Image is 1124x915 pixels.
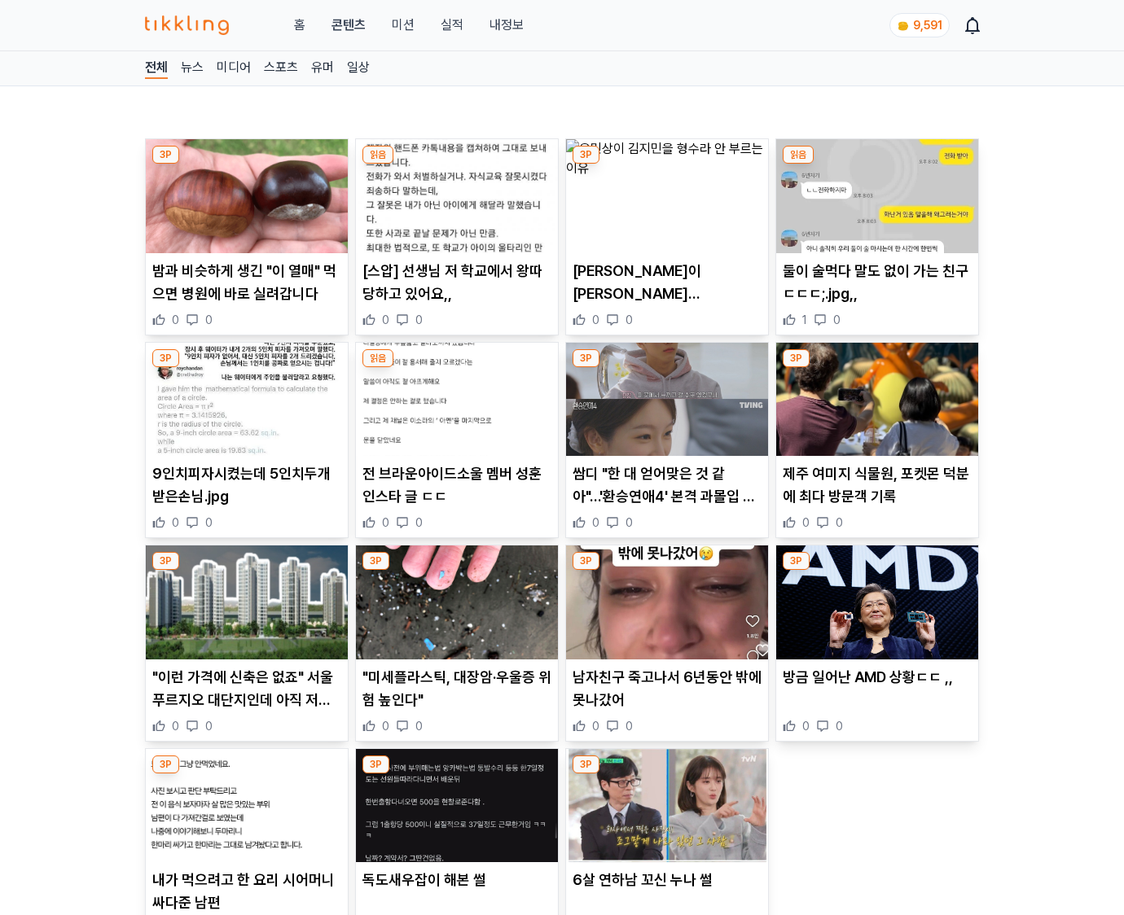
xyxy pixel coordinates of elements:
[573,755,599,773] div: 3P
[152,666,341,711] p: "이런 가격에 신축은 없죠" 서울 푸르지오 대단지인데 아직 저평가된 '이 아파트'
[573,260,762,305] p: [PERSON_NAME]이 [PERSON_NAME][PERSON_NAME]수라 안 부르는 이유
[802,718,810,734] span: 0
[362,146,393,164] div: 읽음
[152,462,341,508] p: 9인치피자시켰는데 5인치두개받은손님.jpg
[415,312,423,328] span: 0
[836,718,843,734] span: 0
[355,342,559,539] div: 읽음 전 브라운아이드소울 멤버 성훈 인스타 글 ㄷㄷ 전 브라운아이드소울 멤버 성훈 인스타 글 ㄷㄷ 0 0
[205,312,213,328] span: 0
[573,462,762,508] p: 쌈디 "한 대 얻어맞은 것 같아"…'환승연애4' 본격 과몰입 돌입
[775,138,979,335] div: 읽음 둘이 술먹다 말도 없이 가는 친구 ㄷㄷㄷ;.jpg,, 둘이 술먹다 말도 없이 가는 친구 ㄷㄷㄷ;.jpg,, 1 0
[217,58,251,79] a: 미디어
[573,552,599,570] div: 3P
[802,514,810,531] span: 0
[415,718,423,734] span: 0
[783,666,972,689] p: 방금 일어난 AMD 상황ㄷㄷ ,,
[776,343,978,457] img: 제주 여미지 식물원, 포켓몬 덕분에 최다 방문객 기록
[566,343,768,457] img: 쌈디 "한 대 얻어맞은 것 같아"…'환승연애4' 본격 과몰입 돌입
[565,138,769,335] div: 3P 유민상이 김지민을 형수라 안 부르는 이유 [PERSON_NAME]이 [PERSON_NAME][PERSON_NAME]수라 안 부르는 이유 0 0
[836,514,843,531] span: 0
[356,545,558,659] img: "미세플라스틱, 대장암·우울증 위험 높인다"
[362,462,551,508] p: 전 브라운아이드소울 멤버 성훈 인스타 글 ㄷㄷ
[775,545,979,742] div: 3P 방금 일어난 AMD 상황ㄷㄷ ,, 방금 일어난 AMD 상황ㄷㄷ ,, 0 0
[356,343,558,457] img: 전 브라운아이드소울 멤버 성훈 인스타 글 ㄷㄷ
[626,718,633,734] span: 0
[592,718,599,734] span: 0
[783,462,972,508] p: 제주 여미지 식물원, 포켓몬 덕분에 최다 방문객 기록
[626,514,633,531] span: 0
[382,312,389,328] span: 0
[783,349,810,367] div: 3P
[573,869,762,891] p: 6살 연하남 꼬신 누나 썰
[382,718,389,734] span: 0
[592,514,599,531] span: 0
[783,146,814,164] div: 읽음
[355,545,559,742] div: 3P "미세플라스틱, 대장암·우울증 위험 높인다" "미세플라스틱, 대장암·우울증 위험 높인다" 0 0
[362,349,393,367] div: 읽음
[775,342,979,539] div: 3P 제주 여미지 식물원, 포켓몬 덕분에 최다 방문객 기록 제주 여미지 식물원, 포켓몬 덕분에 최다 방문객 기록 0 0
[573,349,599,367] div: 3P
[145,545,349,742] div: 3P "이런 가격에 신축은 없죠" 서울 푸르지오 대단지인데 아직 저평가된 '이 아파트' "이런 가격에 신축은 없죠" 서울 푸르지오 대단지인데 아직 저평가된 '이 아파트' 0 0
[146,343,348,457] img: 9인치피자시켰는데 5인치두개받은손님.jpg
[362,869,551,891] p: 독도새우잡이 해본 썰
[565,545,769,742] div: 3P 남자친구 죽고나서 6년동안 밖에 못나갔어 남자친구 죽고나서 6년동안 밖에 못나갔어 0 0
[573,146,599,164] div: 3P
[566,139,768,253] img: 유민상이 김지민을 형수라 안 부르는 이유
[566,749,768,863] img: 6살 연하남 꼬신 누나 썰
[356,749,558,863] img: 독도새우잡이 해본 썰
[392,15,415,35] button: 미션
[362,755,389,773] div: 3P
[592,312,599,328] span: 0
[172,718,179,734] span: 0
[355,138,559,335] div: 읽음 [스압] 선생님 저 학교에서 왕따 당하고 있어요,, [스압] 선생님 저 학교에서 왕따 당하고 있어요,, 0 0
[146,545,348,659] img: "이런 가격에 신축은 없죠" 서울 푸르지오 대단지인데 아직 저평가된 '이 아파트'
[573,666,762,711] p: 남자친구 죽고나서 6년동안 밖에 못나갔어
[205,718,213,734] span: 0
[356,139,558,253] img: [스압] 선생님 저 학교에서 왕따 당하고 있어요,,
[362,666,551,711] p: "미세플라스틱, 대장암·우울증 위험 높인다"
[490,15,524,35] a: 내정보
[889,13,946,37] a: coin 9,591
[145,342,349,539] div: 3P 9인치피자시켰는데 5인치두개받은손님.jpg 9인치피자시켰는데 5인치두개받은손님.jpg 0 0
[152,755,179,773] div: 3P
[311,58,334,79] a: 유머
[294,15,305,35] a: 홈
[566,545,768,659] img: 남자친구 죽고나서 6년동안 밖에 못나갔어
[626,312,633,328] span: 0
[802,312,807,328] span: 1
[897,20,910,33] img: coin
[172,514,179,531] span: 0
[913,19,942,32] span: 9,591
[331,15,366,35] a: 콘텐츠
[145,15,229,35] img: 티끌링
[441,15,463,35] a: 실적
[152,146,179,164] div: 3P
[415,514,423,531] span: 0
[172,312,179,328] span: 0
[347,58,370,79] a: 일상
[783,260,972,305] p: 둘이 술먹다 말도 없이 가는 친구 ㄷㄷㄷ;.jpg,,
[833,312,841,328] span: 0
[205,514,213,531] span: 0
[565,342,769,539] div: 3P 쌈디 "한 대 얻어맞은 것 같아"…'환승연애4' 본격 과몰입 돌입 쌈디 "한 대 얻어맞은 것 같아"…'환승연애4' 본격 과몰입 돌입 0 0
[776,545,978,659] img: 방금 일어난 AMD 상황ㄷㄷ ,,
[145,138,349,335] div: 3P 밤과 비슷하게 생긴 "이 열매" 먹으면 병원에 바로 실려갑니다 밤과 비슷하게 생긴 "이 열매" 먹으면 병원에 바로 실려갑니다 0 0
[152,869,341,914] p: 내가 먹으려고 한 요리 시어머니 싸다준 남편
[181,58,204,79] a: 뉴스
[145,58,168,79] a: 전체
[146,139,348,253] img: 밤과 비슷하게 생긴 "이 열매" 먹으면 병원에 바로 실려갑니다
[264,58,298,79] a: 스포츠
[152,349,179,367] div: 3P
[152,260,341,305] p: 밤과 비슷하게 생긴 "이 열매" 먹으면 병원에 바로 실려갑니다
[776,139,978,253] img: 둘이 술먹다 말도 없이 가는 친구 ㄷㄷㄷ;.jpg,,
[362,552,389,570] div: 3P
[152,552,179,570] div: 3P
[362,260,551,305] p: [스압] 선생님 저 학교에서 왕따 당하고 있어요,,
[382,514,389,531] span: 0
[146,749,348,863] img: 내가 먹으려고 한 요리 시어머니 싸다준 남편
[783,552,810,570] div: 3P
